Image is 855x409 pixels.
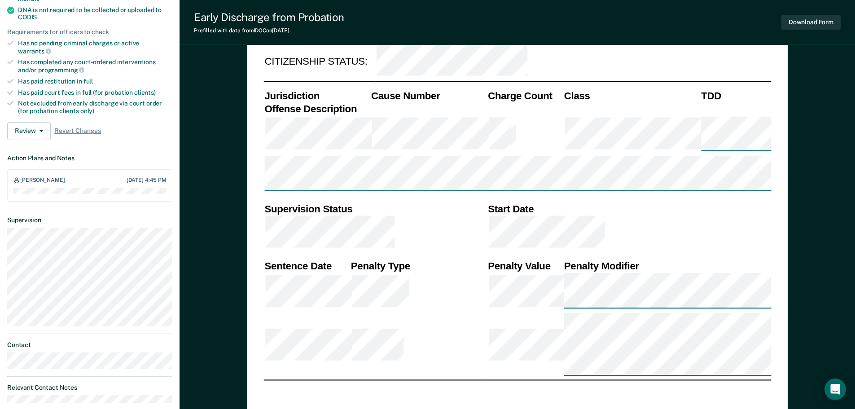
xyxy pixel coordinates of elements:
[134,89,156,96] span: clients)
[263,43,375,79] td: CITIZENSHIP STATUS:
[18,58,172,74] div: Has completed any court-ordered interventions and/or
[563,259,771,273] th: Penalty Modifier
[7,122,51,140] button: Review
[18,13,37,21] span: CODIS
[263,102,370,115] th: Offense Description
[80,107,94,114] span: only)
[7,341,172,349] dt: Contact
[38,66,84,74] span: programming
[83,78,93,85] span: full
[20,177,65,184] div: [PERSON_NAME]
[54,127,101,135] span: Revert Changes
[263,202,487,215] th: Supervision Status
[487,89,563,102] th: Charge Count
[18,48,51,55] span: warrants
[7,216,172,224] dt: Supervision
[18,78,172,85] div: Has paid restitution in
[18,40,172,55] div: Has no pending criminal charges or active
[350,259,487,273] th: Penalty Type
[127,177,167,183] div: [DATE] 4:45 PM
[18,100,172,115] div: Not excluded from early discharge via court order (for probation clients
[263,259,350,273] th: Sentence Date
[7,384,172,391] dt: Relevant Contact Notes
[194,11,344,24] div: Early Discharge from Probation
[370,89,487,102] th: Cause Number
[824,378,846,400] div: Open Intercom Messenger
[263,89,370,102] th: Jurisdiction
[781,15,841,30] button: Download Form
[700,89,771,102] th: TDD
[563,89,700,102] th: Class
[18,6,172,22] div: DNA is not required to be collected or uploaded to
[7,28,172,36] div: Requirements for officers to check
[487,202,771,215] th: Start Date
[7,154,172,162] dt: Action Plans and Notes
[487,259,563,273] th: Penalty Value
[194,27,344,34] div: Prefilled with data from IDOC on [DATE] .
[18,89,172,97] div: Has paid court fees in full (for probation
